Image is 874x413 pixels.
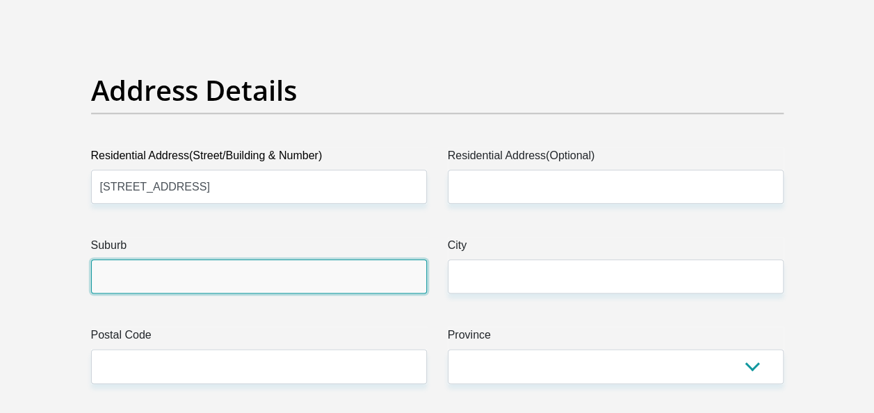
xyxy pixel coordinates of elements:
[448,259,784,293] input: City
[448,327,784,349] label: Province
[91,237,427,259] label: Suburb
[448,349,784,383] select: Please Select a Province
[448,147,784,170] label: Residential Address(Optional)
[91,147,427,170] label: Residential Address(Street/Building & Number)
[91,349,427,383] input: Postal Code
[91,74,784,107] h2: Address Details
[448,170,784,204] input: Address line 2 (Optional)
[91,259,427,293] input: Suburb
[448,237,784,259] label: City
[91,170,427,204] input: Valid residential address
[91,327,427,349] label: Postal Code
